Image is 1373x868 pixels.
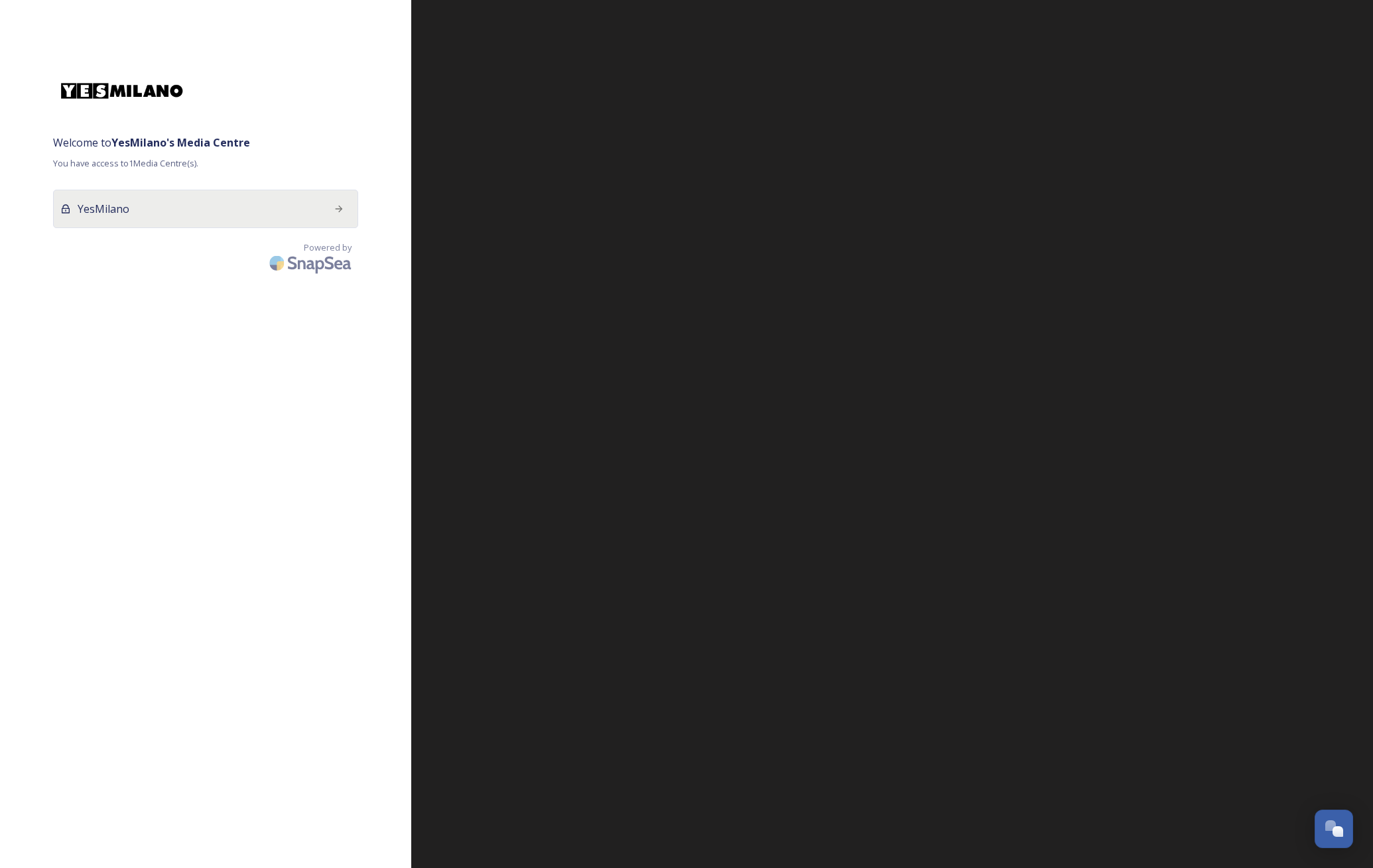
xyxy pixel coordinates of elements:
span: Powered by [304,241,352,254]
button: Open Chat [1315,810,1353,848]
span: You have access to 1 Media Centre(s). [53,157,358,170]
strong: YesMilano 's Media Centre [111,135,250,150]
span: Welcome to [53,135,358,151]
span: YesMilano [78,201,129,217]
a: YesMilano [53,190,358,235]
img: yesmi.jpg [53,53,186,128]
img: SnapSea Logo [265,247,358,279]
